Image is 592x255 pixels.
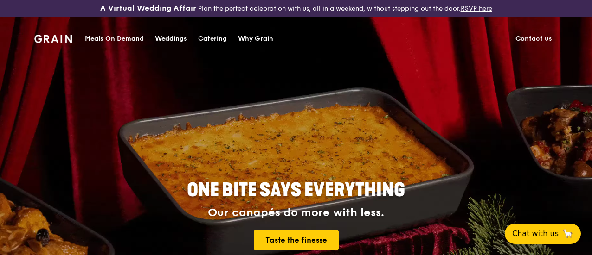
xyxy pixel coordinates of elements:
[149,25,193,53] a: Weddings
[193,25,232,53] a: Catering
[198,25,227,53] div: Catering
[34,24,72,52] a: GrainGrain
[512,228,559,239] span: Chat with us
[187,179,405,201] span: ONE BITE SAYS EVERYTHING
[155,25,187,53] div: Weddings
[100,4,196,13] h3: A Virtual Wedding Affair
[510,25,558,53] a: Contact us
[129,206,463,219] div: Our canapés do more with less.
[254,230,339,250] a: Taste the finesse
[562,228,573,239] span: 🦙
[34,35,72,43] img: Grain
[238,25,273,53] div: Why Grain
[85,25,144,53] div: Meals On Demand
[99,4,494,13] div: Plan the perfect celebration with us, all in a weekend, without stepping out the door.
[461,5,492,12] a: RSVP here
[505,224,581,244] button: Chat with us🦙
[232,25,279,53] a: Why Grain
